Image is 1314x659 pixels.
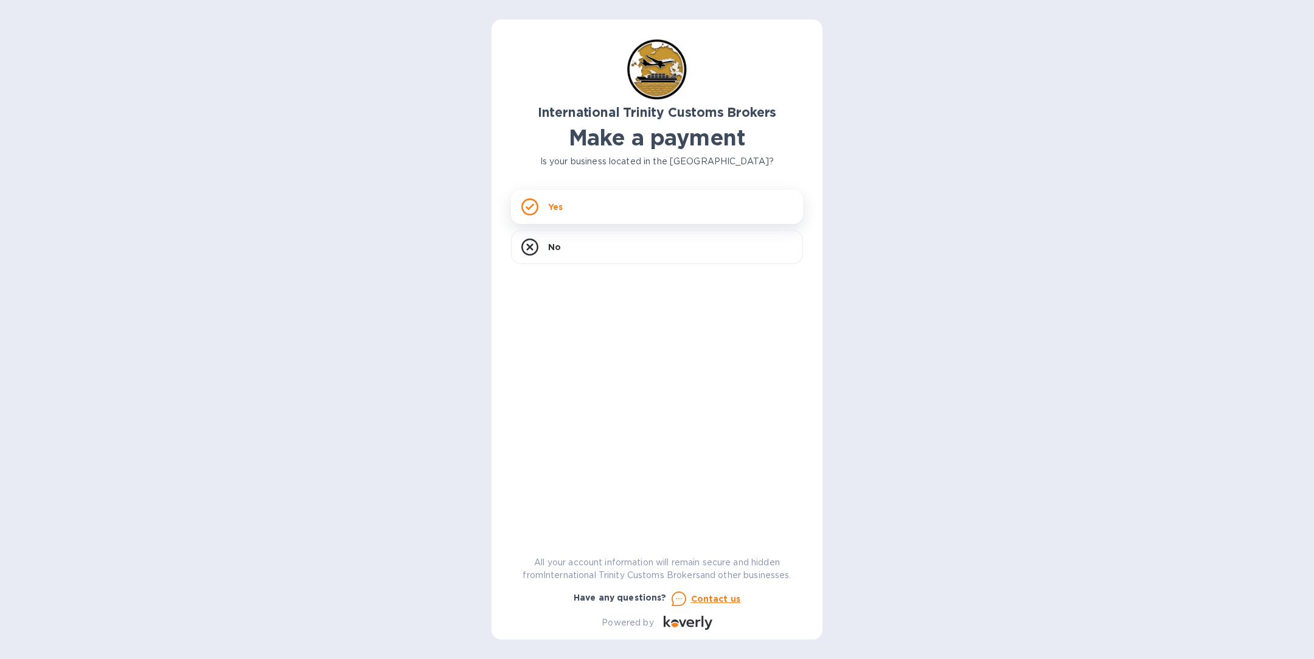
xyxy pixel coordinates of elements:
[548,241,561,253] p: No
[602,616,653,629] p: Powered by
[511,125,803,150] h1: Make a payment
[548,201,563,213] p: Yes
[538,105,777,120] b: International Trinity Customs Brokers
[574,593,667,602] b: Have any questions?
[511,155,803,168] p: Is your business located in the [GEOGRAPHIC_DATA]?
[511,556,803,582] p: All your account information will remain secure and hidden from International Trinity Customs Bro...
[691,594,741,604] u: Contact us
